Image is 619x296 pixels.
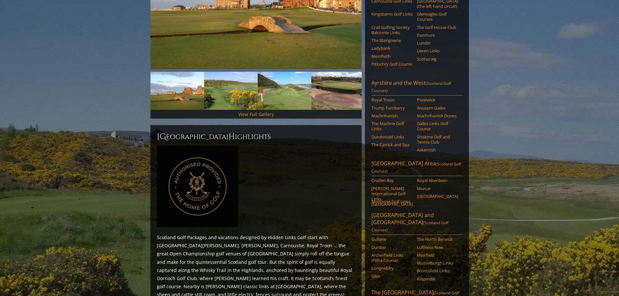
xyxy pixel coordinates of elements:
[371,161,461,174] span: (Scotland Golf Courses)
[371,199,413,204] a: Montrose Golf Links
[417,11,458,22] a: Gleneagles Golf Courses
[417,113,458,118] a: Machrihanish Dunes
[371,81,451,93] span: (Scotland Golf Courses)
[371,186,413,207] a: [PERSON_NAME] International Golf Links [GEOGRAPHIC_DATA]
[417,32,458,38] a: Panmure
[417,48,458,53] a: Leven Links
[417,40,458,45] a: Lundin
[228,132,235,142] span: H
[417,178,458,183] a: Royal Aberdeen
[157,132,355,142] h2: [GEOGRAPHIC_DATA] ighlights
[417,134,458,145] a: Shiskine Golf and Tennis Club
[417,194,458,199] a: [GEOGRAPHIC_DATA]
[238,111,274,117] a: View Full Gallery
[371,220,448,233] span: (Scotland Golf Courses)
[371,11,413,17] a: Kingsbarns Golf Links
[417,105,458,110] a: Western Gailes
[417,260,458,265] a: Musselburgh Links
[371,252,413,263] a: Archerfield Links (Fidra Course)
[371,160,462,176] a: [GEOGRAPHIC_DATA] Area(Scotland Golf Courses)
[371,45,413,51] a: Ladybank
[417,276,458,281] a: Kilspindie
[417,56,458,61] a: Scotscraig
[371,274,413,279] a: Glen
[371,113,413,118] a: Machrihanish
[371,237,413,242] a: Gullane
[371,54,413,59] a: Monifieth
[417,268,458,273] a: Bruntsfield Links
[417,237,458,242] a: The North Berwick
[371,25,413,35] a: Crail Golfing Society Balcomie Links
[371,245,413,250] a: Dunbar
[371,265,413,271] a: Longniddry
[371,178,413,183] a: Cruden Bay
[417,121,458,132] a: Gailes Links Golf Course
[371,142,413,147] a: The Carrick and Spa
[371,105,413,110] a: Trump Turnberry
[371,121,413,132] a: The Machrie Golf Links
[417,97,458,102] a: Prestwick
[371,134,413,139] a: Dundonald Links
[371,38,413,43] a: The Blairgowrie
[371,97,413,102] a: Royal Troon
[417,186,458,191] a: Murcar
[417,245,458,250] a: Luffness New
[371,61,413,67] a: Pitlochry Golf Course
[417,25,458,30] a: The Golf House Club
[417,252,458,258] a: Muirfield
[371,212,462,235] a: [GEOGRAPHIC_DATA] and [GEOGRAPHIC_DATA](Scotland Golf Courses)
[417,147,458,152] a: Askernish
[371,79,462,96] a: Ayrshire and the West(Scotland Golf Courses)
